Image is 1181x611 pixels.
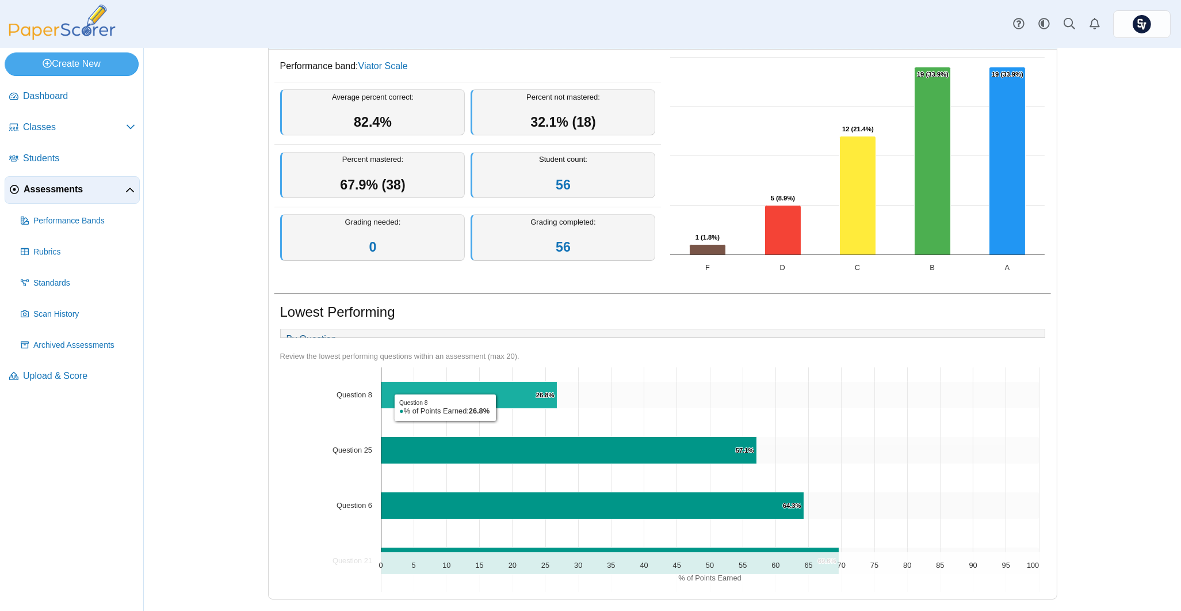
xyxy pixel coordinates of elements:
text: 55 [739,561,747,570]
span: Chris Paolelli [1133,15,1151,33]
img: ps.PvyhDibHWFIxMkTk [1133,15,1151,33]
text: 10 [442,561,450,570]
text: 19 (33.9%) [916,71,948,78]
text: 26.8% [536,392,554,399]
text: 80 [903,561,911,570]
span: Standards [33,278,135,289]
path: Question 8, 26.8%. % of Points Earned. [381,381,557,408]
text: 0 [379,561,383,570]
text: B [930,263,935,272]
text: 15 [475,561,483,570]
path: D, 5. Overall Assessment Performance. [765,206,801,255]
text: 35 [607,561,615,570]
text: 20 [508,561,516,570]
text: 65 [804,561,812,570]
text: 25 [541,561,549,570]
a: Dashboard [5,83,140,111]
path: Question 21, 69.6%. % of Points Earned. [381,547,839,574]
text: C [854,263,859,272]
text: 12 (21.4%) [842,126,873,132]
path: Question 25, 57.1%. % of Points Earned. [381,437,756,464]
text: 64.3% [782,502,801,509]
span: Performance Bands [33,215,135,227]
a: Performance Bands [16,207,140,235]
div: Percent mastered: [280,152,465,199]
path: Question 6, 64.3%. % of Points Earned. [381,492,804,519]
a: Scan History [16,301,140,328]
a: 56 [556,240,571,255]
div: Grading needed: [280,214,465,261]
a: Assessments [5,176,140,204]
span: Dashboard [23,90,135,103]
div: Review the lowest performing questions within an assessment (max 20). [280,351,1045,362]
a: Upload & Score [5,363,140,390]
div: Chart. Highcharts interactive chart. [664,51,1051,282]
svg: Interactive chart [664,51,1050,282]
a: Rubrics [16,238,140,266]
text: D [779,263,785,272]
span: 67.9% (38) [340,177,405,192]
text: F [705,263,710,272]
path: A, 19. Overall Assessment Performance. [989,67,1025,255]
span: Rubrics [33,246,135,258]
text: Question 25 [332,446,372,454]
a: Students [5,145,140,173]
text: Question 21 [332,556,372,565]
text: Question 8 [337,390,372,399]
span: Upload & Score [23,370,135,382]
path: F, 1. Overall Assessment Performance. [689,245,725,255]
a: By Question [281,329,342,349]
text: % of Points Earned [678,574,742,582]
text: 90 [969,561,977,570]
text: 19 (33.9%) [991,71,1023,78]
a: PaperScorer [5,32,120,41]
text: 95 [1002,561,1010,570]
a: Archived Assessments [16,332,140,359]
dd: Performance band: [274,51,661,81]
div: Percent not mastered: [471,89,655,136]
text: 75 [870,561,878,570]
span: Assessments [24,183,125,196]
text: 5 (8.9%) [770,195,795,202]
a: ps.PvyhDibHWFIxMkTk [1113,10,1171,38]
path: Question 8, 73.2. . [557,381,1039,408]
path: C, 12. Overall Assessment Performance. [839,136,876,255]
path: Question 21, 30.4. . [839,547,1039,574]
text: 30 [574,561,582,570]
text: 1 (1.8%) [695,234,720,241]
a: Viator Scale [358,61,408,71]
text: 100 [1026,561,1038,570]
span: 82.4% [354,115,392,130]
div: Student count: [471,152,655,199]
a: Classes [5,114,140,142]
span: 32.1% (18) [530,115,595,130]
text: 57.1% [735,447,754,454]
span: Archived Assessments [33,340,135,351]
text: 85 [936,561,944,570]
path: Question 6, 35.7. . [804,492,1039,519]
a: 56 [556,177,571,192]
text: 50 [705,561,713,570]
a: Create New [5,52,139,75]
div: Chart. Highcharts interactive chart. [280,362,1045,592]
text: 45 [672,561,681,570]
span: Scan History [33,309,135,320]
img: PaperScorer [5,5,120,40]
div: Grading completed: [471,214,655,261]
path: B, 19. Overall Assessment Performance. [914,67,950,255]
text: A [1004,263,1010,272]
span: Classes [23,121,126,134]
text: 40 [640,561,648,570]
h1: Lowest Performing [280,302,395,322]
div: Average percent correct: [280,89,465,136]
text: 60 [771,561,779,570]
a: Alerts [1082,12,1107,37]
text: 70 [837,561,845,570]
text: 69.6% [817,557,836,564]
text: Question 6 [337,501,372,510]
path: Question 25, 42.9. . [756,437,1039,464]
a: Standards [16,270,140,297]
span: Students [23,152,135,165]
a: 0 [369,240,377,255]
text: 5 [411,561,415,570]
